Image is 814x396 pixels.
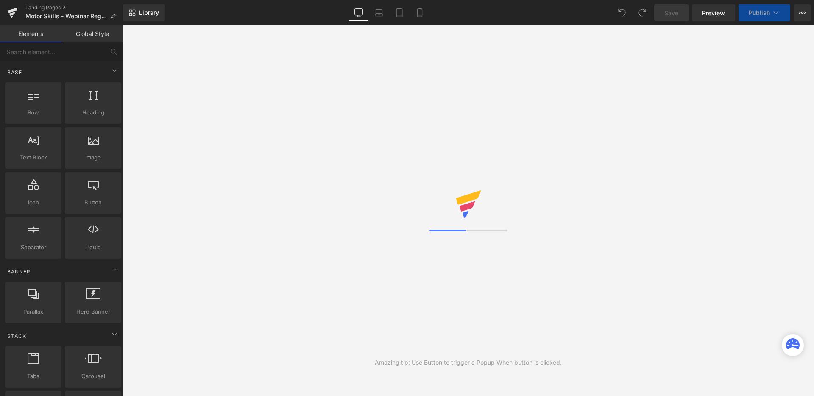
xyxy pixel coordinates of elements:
span: Base [6,68,23,76]
span: Liquid [67,243,119,252]
a: Global Style [61,25,123,42]
span: Library [139,9,159,17]
span: Motor Skills - Webinar Registration - 2025 [25,13,107,20]
button: More [794,4,811,21]
button: Redo [634,4,651,21]
span: Separator [8,243,59,252]
span: Carousel [67,372,119,381]
span: Publish [749,9,770,16]
a: Laptop [369,4,389,21]
span: Text Block [8,153,59,162]
span: Tabs [8,372,59,381]
button: Publish [739,4,790,21]
a: New Library [123,4,165,21]
span: Save [664,8,678,17]
span: Stack [6,332,27,340]
a: Landing Pages [25,4,123,11]
span: Icon [8,198,59,207]
span: Banner [6,268,31,276]
button: Undo [613,4,630,21]
span: Heading [67,108,119,117]
a: Mobile [410,4,430,21]
span: Image [67,153,119,162]
span: Parallax [8,307,59,316]
span: Hero Banner [67,307,119,316]
span: Row [8,108,59,117]
a: Tablet [389,4,410,21]
a: Preview [692,4,735,21]
a: Desktop [348,4,369,21]
span: Preview [702,8,725,17]
span: Button [67,198,119,207]
div: Amazing tip: Use Button to trigger a Popup When button is clicked. [375,358,562,367]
